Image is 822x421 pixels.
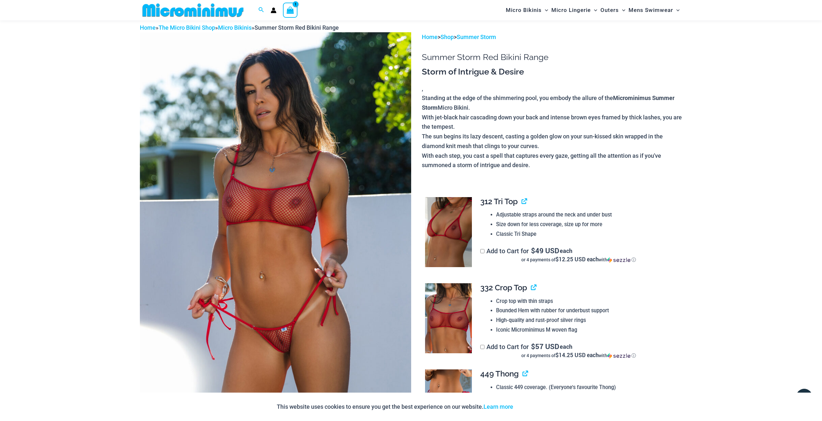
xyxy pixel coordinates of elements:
a: Summer Storm [457,34,496,40]
h3: Storm of Intrigue & Desire [422,66,682,77]
li: Classic Tri Shape [496,229,677,239]
span: 312 Tri Top [480,197,518,206]
li: Tri back [496,392,677,402]
span: » » » [140,24,339,31]
li: Adjustable straps around the neck and under bust [496,210,677,220]
li: Crop top with thin straps [496,296,677,306]
a: View Shopping Cart, 1 items [283,3,298,17]
div: or 4 payments of$14.25 USD eachwithSezzle Click to learn more about Sezzle [480,352,677,359]
a: Account icon link [271,7,276,13]
span: Menu Toggle [619,2,625,18]
a: Mens SwimwearMenu ToggleMenu Toggle [627,2,681,18]
span: Summer Storm Red Bikini Range [255,24,339,31]
span: Mens Swimwear [629,2,673,18]
span: each [560,247,572,254]
p: This website uses cookies to ensure you get the best experience on our website. [277,402,513,412]
span: Outers [600,2,619,18]
div: , [422,66,682,170]
img: Summer Storm Red 332 Crop Top [425,283,472,353]
span: Menu Toggle [542,2,548,18]
a: Home [422,34,438,40]
a: Micro Bikinis [218,24,252,31]
p: Standing at the edge of the shimmering pool, you embody the allure of the Micro Bikini. With jet-... [422,93,682,170]
p: > > [422,32,682,42]
a: Home [140,24,156,31]
span: $14.25 USD each [556,351,598,359]
h1: Summer Storm Red Bikini Range [422,52,682,62]
span: each [560,343,572,350]
a: Learn more [484,403,513,410]
li: Classic 449 coverage. (Everyone’s favourite Thong) [496,383,677,392]
span: Micro Lingerie [551,2,591,18]
span: $ [531,246,535,255]
img: MM SHOP LOGO FLAT [140,3,246,17]
span: 49 USD [531,247,559,254]
a: Search icon link [258,6,264,14]
nav: Site Navigation [503,1,682,19]
input: Add to Cart for$57 USD eachor 4 payments of$14.25 USD eachwithSezzle Click to learn more about Se... [480,345,484,349]
label: Add to Cart for [480,247,677,263]
div: or 4 payments of with [480,256,677,263]
span: 332 Crop Top [480,283,527,292]
img: Sezzle [607,353,630,359]
img: Sezzle [607,257,630,263]
a: OutersMenu ToggleMenu Toggle [599,2,627,18]
li: Iconic Microminimus M woven flag [496,325,677,335]
button: Accept [518,399,546,415]
input: Add to Cart for$49 USD eachor 4 payments of$12.25 USD eachwithSezzle Click to learn more about Se... [480,249,484,253]
li: High-quality and rust-proof silver rings [496,316,677,325]
div: or 4 payments of$12.25 USD eachwithSezzle Click to learn more about Sezzle [480,256,677,263]
a: Micro LingerieMenu ToggleMenu Toggle [550,2,599,18]
span: 57 USD [531,343,559,350]
a: Shop [441,34,454,40]
span: $12.25 USD each [556,256,598,263]
img: Summer Storm Red 312 Tri Top [425,197,472,267]
li: Size down for less coverage, size up for more [496,220,677,229]
a: Micro BikinisMenu ToggleMenu Toggle [504,2,550,18]
span: $ [531,342,535,351]
span: Menu Toggle [591,2,597,18]
div: or 4 payments of with [480,352,677,359]
span: 449 Thong [480,369,519,378]
span: Menu Toggle [673,2,680,18]
span: Micro Bikinis [506,2,542,18]
li: Bounded Hem with rubber for underbust support [496,306,677,316]
a: The Micro Bikini Shop [159,24,215,31]
label: Add to Cart for [480,343,677,359]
